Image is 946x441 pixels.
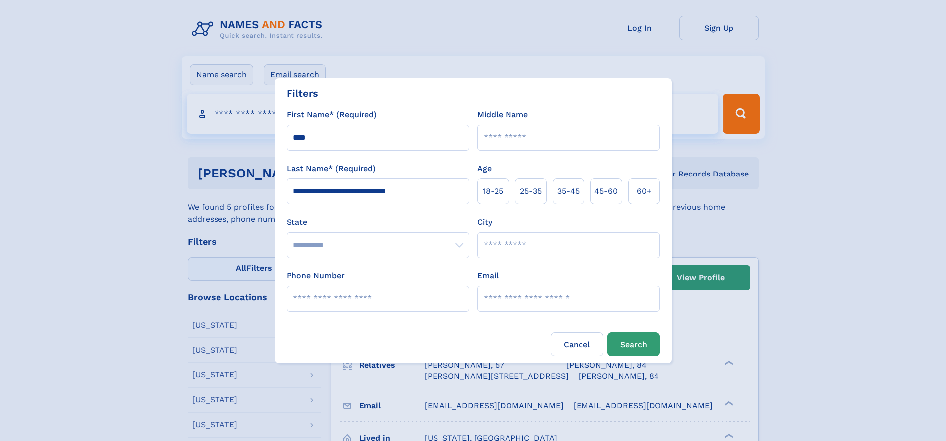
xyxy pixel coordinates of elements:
label: Last Name* (Required) [287,163,376,175]
label: City [477,216,492,228]
button: Search [607,332,660,356]
label: First Name* (Required) [287,109,377,121]
label: Email [477,270,499,282]
label: Middle Name [477,109,528,121]
span: 35‑45 [557,185,580,197]
label: Cancel [551,332,603,356]
span: 60+ [637,185,652,197]
div: Filters [287,86,318,101]
label: State [287,216,469,228]
span: 18‑25 [483,185,503,197]
span: 25‑35 [520,185,542,197]
label: Age [477,163,492,175]
label: Phone Number [287,270,345,282]
span: 45‑60 [594,185,618,197]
